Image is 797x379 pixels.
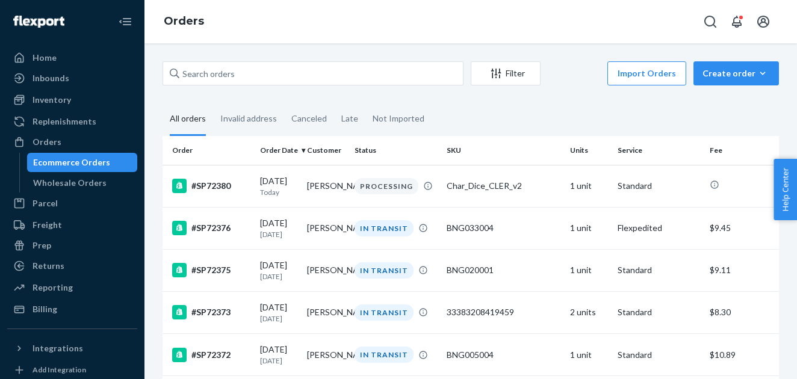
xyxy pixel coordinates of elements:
[260,187,298,197] p: Today
[618,264,701,276] p: Standard
[447,306,560,318] div: 33383208419459
[260,356,298,366] p: [DATE]
[172,305,250,319] div: #SP72373
[442,136,565,165] th: SKU
[702,67,770,79] div: Create order
[260,313,298,324] p: [DATE]
[260,175,298,197] div: [DATE]
[260,344,298,366] div: [DATE]
[33,94,71,106] div: Inventory
[7,236,137,255] a: Prep
[260,271,298,282] p: [DATE]
[7,363,137,377] a: Add Integration
[565,249,613,291] td: 1 unit
[447,180,560,192] div: Char_Dice_CLER_v2
[154,4,214,39] ol: breadcrumbs
[7,256,137,276] a: Returns
[302,334,350,376] td: [PERSON_NAME]
[27,153,138,172] a: Ecommerce Orders
[291,103,327,134] div: Canceled
[255,136,303,165] th: Order Date
[33,156,110,168] div: Ecommerce Orders
[13,16,64,28] img: Flexport logo
[33,303,57,315] div: Billing
[7,132,137,152] a: Orders
[172,348,250,362] div: #SP72372
[307,145,345,155] div: Customer
[618,180,701,192] p: Standard
[447,264,560,276] div: BNG020001
[33,260,64,272] div: Returns
[355,178,418,194] div: PROCESSING
[33,136,61,148] div: Orders
[33,342,83,354] div: Integrations
[7,300,137,319] a: Billing
[607,61,686,85] button: Import Orders
[7,215,137,235] a: Freight
[341,103,358,134] div: Late
[618,349,701,361] p: Standard
[302,207,350,249] td: [PERSON_NAME]
[447,222,560,234] div: BNG033004
[33,116,96,128] div: Replenishments
[260,229,298,239] p: [DATE]
[260,301,298,324] div: [DATE]
[7,48,137,67] a: Home
[302,291,350,333] td: [PERSON_NAME]
[33,282,73,294] div: Reporting
[693,61,779,85] button: Create order
[355,220,414,236] div: IN TRANSIT
[705,291,779,333] td: $8.30
[7,194,137,213] a: Parcel
[565,207,613,249] td: 1 unit
[302,249,350,291] td: [PERSON_NAME]
[350,136,442,165] th: Status
[33,197,58,209] div: Parcel
[172,179,250,193] div: #SP72380
[27,173,138,193] a: Wholesale Orders
[725,10,749,34] button: Open notifications
[33,219,62,231] div: Freight
[447,349,560,361] div: BNG005004
[751,10,775,34] button: Open account menu
[355,262,414,279] div: IN TRANSIT
[172,221,250,235] div: #SP72376
[7,69,137,88] a: Inbounds
[163,61,464,85] input: Search orders
[260,259,298,282] div: [DATE]
[698,10,722,34] button: Open Search Box
[113,10,137,34] button: Close Navigation
[172,263,250,277] div: #SP72375
[705,249,779,291] td: $9.11
[565,291,613,333] td: 2 units
[260,217,298,239] div: [DATE]
[33,177,107,189] div: Wholesale Orders
[7,278,137,297] a: Reporting
[618,222,701,234] p: Flexpedited
[302,165,350,207] td: [PERSON_NAME]
[618,306,701,318] p: Standard
[613,136,706,165] th: Service
[7,339,137,358] button: Integrations
[705,334,779,376] td: $10.89
[355,347,414,363] div: IN TRANSIT
[565,165,613,207] td: 1 unit
[170,103,206,136] div: All orders
[7,112,137,131] a: Replenishments
[355,304,414,321] div: IN TRANSIT
[471,61,541,85] button: Filter
[33,239,51,251] div: Prep
[774,159,797,220] button: Help Center
[565,334,613,376] td: 1 unit
[7,90,137,109] a: Inventory
[705,207,779,249] td: $9.45
[33,365,86,375] div: Add Integration
[373,103,424,134] div: Not Imported
[220,103,277,134] div: Invalid address
[163,136,255,165] th: Order
[33,52,57,64] div: Home
[565,136,613,165] th: Units
[33,72,69,84] div: Inbounds
[705,136,779,165] th: Fee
